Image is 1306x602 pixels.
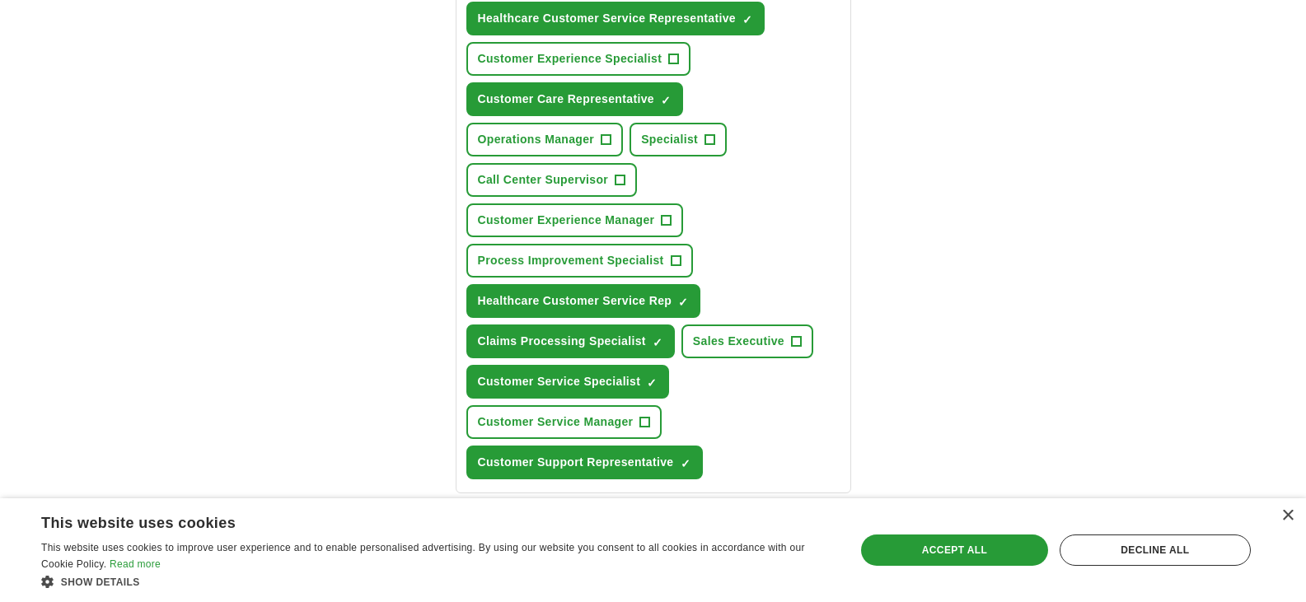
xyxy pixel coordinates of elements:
[678,296,688,309] span: ✓
[466,123,624,156] button: Operations Manager
[466,324,675,358] button: Claims Processing Specialist✓
[742,13,752,26] span: ✓
[61,576,140,588] span: Show details
[466,82,683,116] button: Customer Care Representative✓
[478,171,609,189] span: Call Center Supervisor
[693,333,784,350] span: Sales Executive
[466,163,638,197] button: Call Center Supervisor
[641,131,698,148] span: Specialist
[478,413,634,431] span: Customer Service Manager
[681,324,813,358] button: Sales Executive
[466,42,691,76] button: Customer Experience Specialist
[478,333,646,350] span: Claims Processing Specialist
[41,508,790,533] div: This website uses cookies
[466,203,684,237] button: Customer Experience Manager
[647,376,657,390] span: ✓
[41,573,831,590] div: Show details
[478,50,662,68] span: Customer Experience Specialist
[478,10,737,27] span: Healthcare Customer Service Representative
[630,123,727,156] button: Specialist
[478,292,672,310] span: Healthcare Customer Service Rep
[466,405,662,439] button: Customer Service Manager
[466,244,693,278] button: Process Improvement Specialist
[861,534,1048,566] div: Accept all
[478,212,655,229] span: Customer Experience Manager
[478,91,654,108] span: Customer Care Representative
[466,284,701,318] button: Healthcare Customer Service Rep✓
[478,131,595,148] span: Operations Manager
[478,252,664,269] span: Process Improvement Specialist
[41,542,805,570] span: This website uses cookies to improve user experience and to enable personalised advertising. By u...
[1060,534,1251,566] div: Decline all
[478,454,674,471] span: Customer Support Representative
[681,457,690,470] span: ✓
[466,2,765,35] button: Healthcare Customer Service Representative✓
[478,373,641,390] span: Customer Service Specialist
[1281,510,1294,522] div: Close
[466,365,670,399] button: Customer Service Specialist✓
[466,446,703,479] button: Customer Support Representative✓
[661,94,671,107] span: ✓
[110,558,161,570] a: Read more, opens a new window
[653,336,662,349] span: ✓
